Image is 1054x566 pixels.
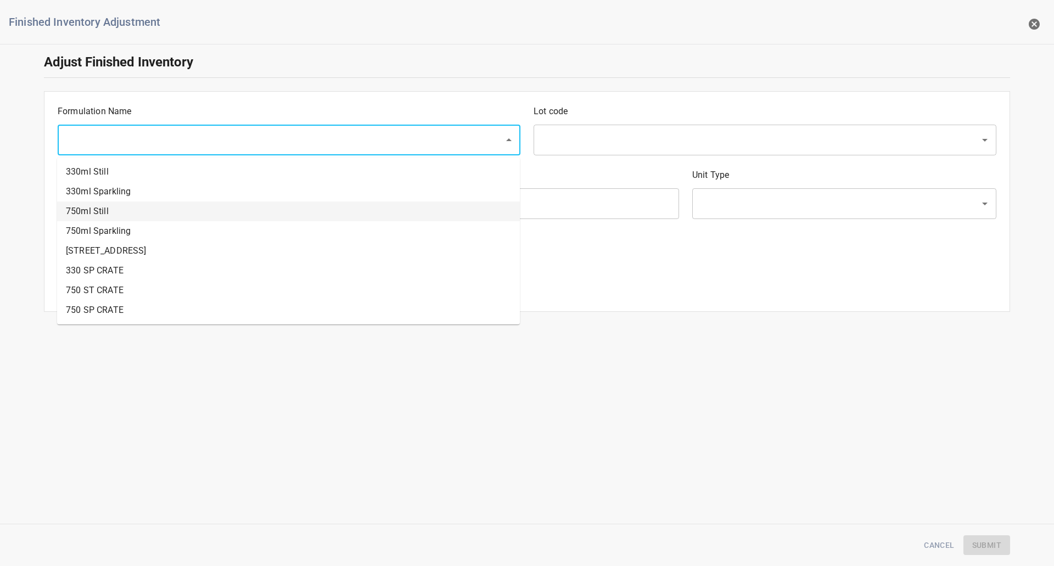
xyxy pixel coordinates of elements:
p: Formulation Name [58,105,520,118]
li: 750 ST CRATE [57,281,520,300]
button: Open [977,196,993,211]
li: 750ml Sparkling [57,221,520,241]
li: [STREET_ADDRESS] [57,241,520,261]
li: 330 SP CRATE [57,261,520,281]
button: Cancel [920,535,958,556]
li: 750 SP CRATE [57,300,520,320]
span: Cancel [924,539,954,552]
li: 330ml Still [57,162,520,182]
p: Lot code [534,105,996,118]
li: 330ml Sparkling [57,182,520,201]
li: 750ml Still [57,201,520,221]
button: Open [977,132,993,148]
p: Unit Type [692,169,996,182]
button: Close [501,132,517,148]
h5: Adjust Finished Inventory [44,53,1010,71]
h6: Finished Inventory Adjustment [9,13,958,31]
p: New Value on Hand [375,169,679,182]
